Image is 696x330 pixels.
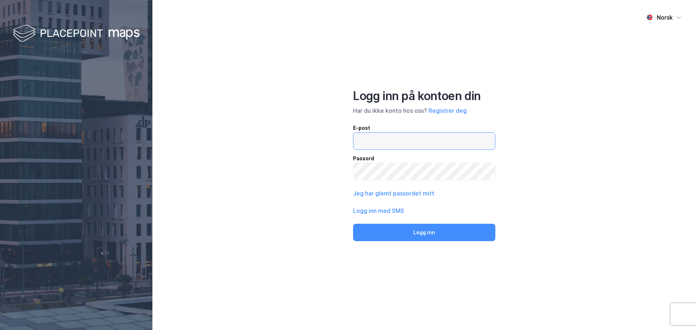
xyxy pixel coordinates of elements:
[353,124,495,132] div: E-post
[660,295,696,330] iframe: Chat Widget
[353,89,495,103] div: Logg inn på kontoen din
[353,154,495,163] div: Passord
[429,106,467,115] button: Registrer deg
[657,13,673,22] div: Norsk
[13,23,140,45] img: logo-white.f07954bde2210d2a523dddb988cd2aa7.svg
[353,206,404,215] button: Logg inn med SMS
[353,189,434,198] button: Jeg har glemt passordet mitt
[353,106,495,115] div: Har du ikke konto hos oss?
[353,224,495,241] button: Logg inn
